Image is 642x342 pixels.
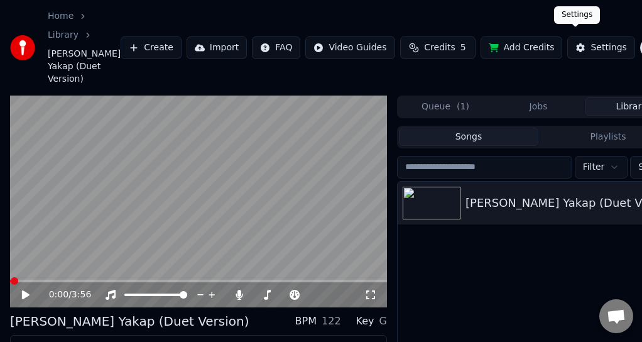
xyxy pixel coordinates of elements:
button: Add Credits [481,36,563,59]
button: Video Guides [305,36,394,59]
a: Home [48,10,73,23]
button: Import [187,36,247,59]
div: G [379,314,387,329]
div: [PERSON_NAME] Yakap (Duet Version) [10,312,249,330]
div: Key [356,314,374,329]
div: BPM [295,314,317,329]
div: Settings [590,41,626,54]
span: 3:56 [72,289,91,301]
div: 122 [322,314,341,329]
span: 0:00 [49,289,68,301]
div: Settings [554,6,600,24]
div: / [49,289,79,301]
span: Filter [583,161,605,174]
img: youka [10,35,35,60]
span: Credits [424,41,455,54]
span: ( 1 ) [457,101,469,113]
nav: breadcrumb [48,10,121,85]
button: Songs [399,128,538,146]
span: 5 [460,41,466,54]
button: Credits5 [400,36,476,59]
a: Library [48,29,79,41]
button: Settings [567,36,634,59]
div: Open chat [599,299,633,333]
button: Create [121,36,182,59]
span: [PERSON_NAME] Yakap (Duet Version) [48,48,121,85]
button: Jobs [492,97,585,116]
button: FAQ [252,36,300,59]
button: Queue [399,97,492,116]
